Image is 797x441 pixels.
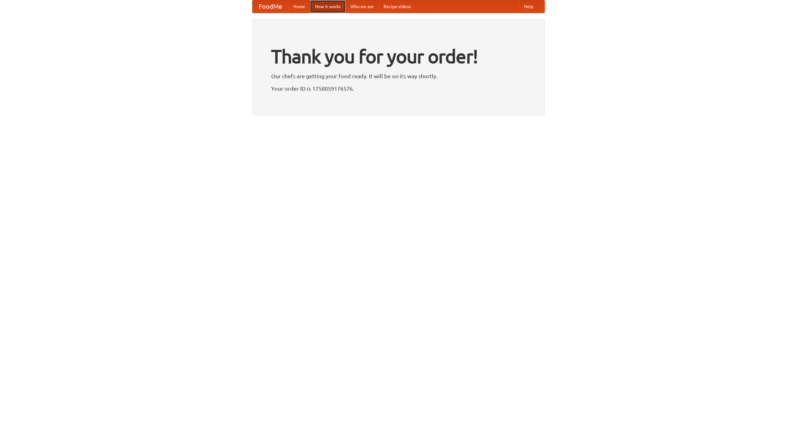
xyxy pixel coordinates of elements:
[271,84,526,93] p: Your order ID is 1758059176576.
[252,0,288,13] a: FoodMe
[379,0,416,13] a: Recipe videos
[519,0,538,13] a: Help
[288,0,310,13] a: Home
[271,71,526,81] p: Our chefs are getting your food ready. It will be on its way shortly.
[310,0,346,13] a: How it works
[271,41,526,71] h1: Thank you for your order!
[346,0,379,13] a: Who we are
